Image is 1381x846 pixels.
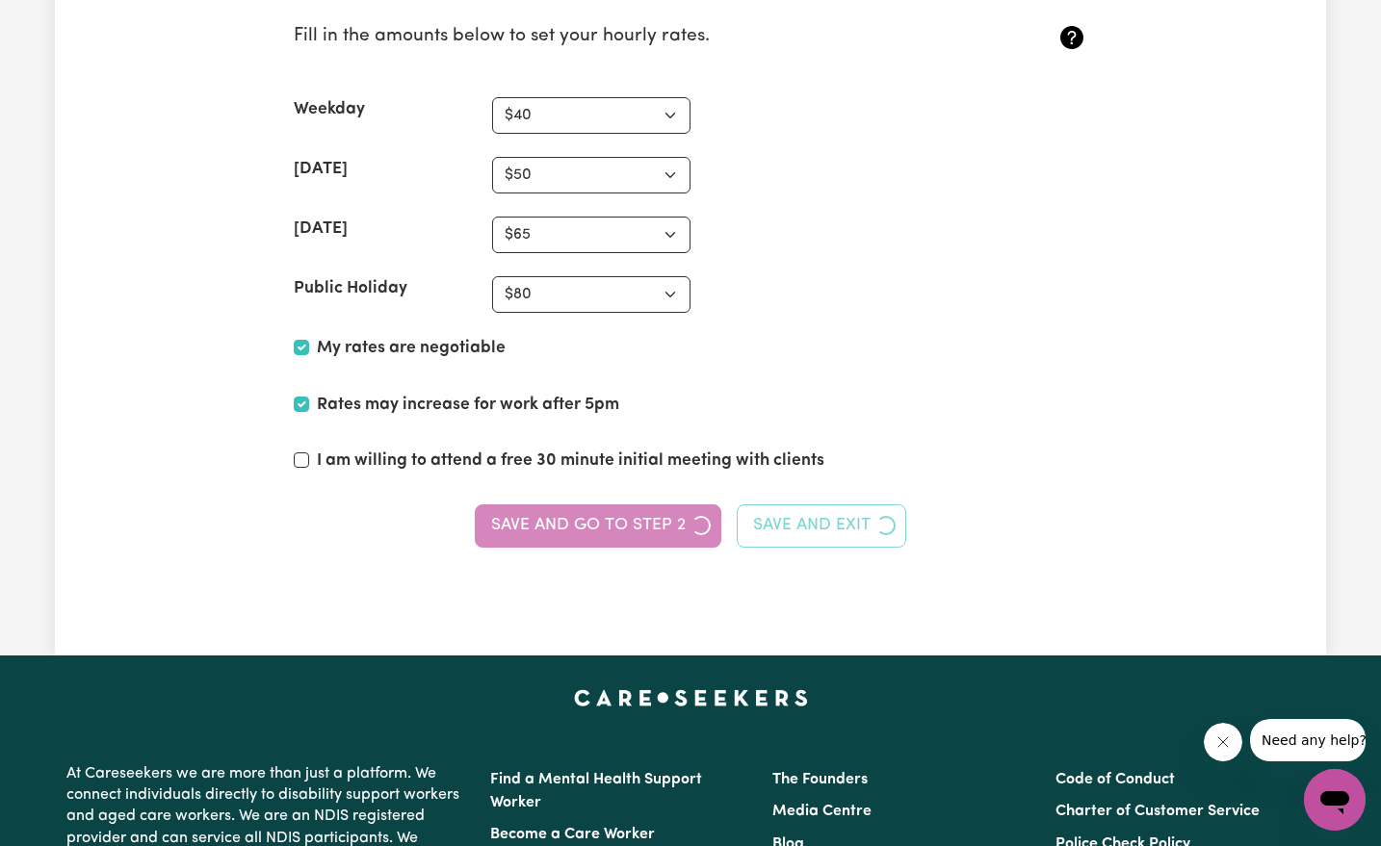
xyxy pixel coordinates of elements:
label: [DATE] [294,217,348,242]
a: Find a Mental Health Support Worker [490,772,702,810]
label: Rates may increase for work after 5pm [317,393,619,418]
label: I am willing to attend a free 30 minute initial meeting with clients [317,449,824,474]
a: Code of Conduct [1055,772,1175,787]
label: Weekday [294,97,365,122]
iframe: Close message [1204,723,1242,761]
a: Become a Care Worker [490,827,655,842]
iframe: Message from company [1250,719,1366,761]
a: The Founders [772,772,868,787]
label: Public Holiday [294,276,407,301]
iframe: Button to launch messaging window [1304,769,1366,831]
a: Charter of Customer Service [1055,804,1260,819]
a: Careseekers home page [574,690,808,705]
p: Fill in the amounts below to set your hourly rates. [294,23,955,51]
span: Need any help? [12,13,117,29]
a: Media Centre [772,804,872,819]
label: [DATE] [294,157,348,182]
label: My rates are negotiable [317,336,506,361]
